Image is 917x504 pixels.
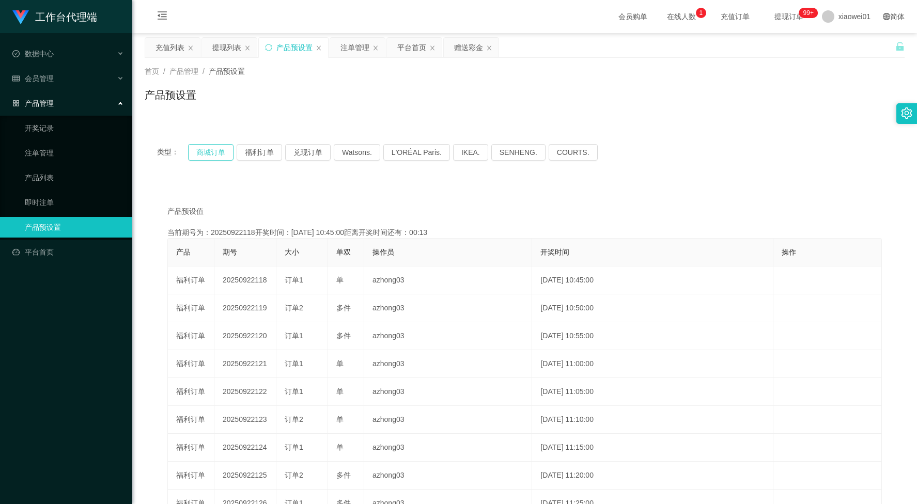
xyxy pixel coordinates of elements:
[12,75,20,82] i: 图标: table
[336,248,351,256] span: 单双
[285,332,303,340] span: 订单1
[12,242,124,262] a: 图标: dashboard平台首页
[532,322,773,350] td: [DATE] 10:55:00
[285,415,303,423] span: 订单2
[25,118,124,138] a: 开奖记录
[214,462,276,490] td: 20250922125
[12,10,29,25] img: logo.9652507e.png
[285,387,303,396] span: 订单1
[223,248,237,256] span: 期号
[188,144,234,161] button: 商城订单
[188,45,194,51] i: 图标: close
[285,144,331,161] button: 兑现订单
[214,406,276,434] td: 20250922123
[168,266,214,294] td: 福利订单
[25,192,124,213] a: 即时注单
[25,143,124,163] a: 注单管理
[169,67,198,75] span: 产品管理
[168,322,214,350] td: 福利订单
[12,12,97,21] a: 工作台代理端
[364,350,532,378] td: azhong03
[163,67,165,75] span: /
[12,99,54,107] span: 产品管理
[285,443,303,451] span: 订单1
[782,248,796,256] span: 操作
[285,276,303,284] span: 订单1
[364,462,532,490] td: azhong03
[203,67,205,75] span: /
[214,434,276,462] td: 20250922124
[145,87,196,103] h1: 产品预设置
[532,434,773,462] td: [DATE] 11:15:00
[167,206,204,217] span: 产品预设值
[145,1,180,34] i: 图标: menu-fold
[336,359,344,368] span: 单
[532,406,773,434] td: [DATE] 11:10:00
[214,266,276,294] td: 20250922118
[176,248,191,256] span: 产品
[167,227,882,238] div: 当前期号为：20250922118开奖时间：[DATE] 10:45:00距离开奖时间还有：00:13
[35,1,97,34] h1: 工作台代理端
[372,45,379,51] i: 图标: close
[334,144,380,161] button: Watsons.
[157,144,188,161] span: 类型：
[209,67,245,75] span: 产品预设置
[340,38,369,57] div: 注单管理
[549,144,598,161] button: COURTS.
[532,378,773,406] td: [DATE] 11:05:00
[532,350,773,378] td: [DATE] 11:00:00
[336,471,351,479] span: 多件
[453,144,488,161] button: IKEA.
[372,248,394,256] span: 操作员
[285,304,303,312] span: 订单2
[716,13,755,20] span: 充值订单
[214,294,276,322] td: 20250922119
[397,38,426,57] div: 平台首页
[364,434,532,462] td: azhong03
[336,304,351,312] span: 多件
[486,45,492,51] i: 图标: close
[901,107,912,119] i: 图标: setting
[364,322,532,350] td: azhong03
[532,294,773,322] td: [DATE] 10:50:00
[769,13,809,20] span: 提现订单
[364,378,532,406] td: azhong03
[316,45,322,51] i: 图标: close
[662,13,701,20] span: 在线人数
[25,217,124,238] a: 产品预设置
[540,248,569,256] span: 开奖时间
[214,322,276,350] td: 20250922120
[699,8,703,18] p: 1
[799,8,818,18] sup: 1198
[532,462,773,490] td: [DATE] 11:20:00
[168,294,214,322] td: 福利订单
[156,38,184,57] div: 充值列表
[285,248,299,256] span: 大小
[237,144,282,161] button: 福利订单
[491,144,546,161] button: SENHENG.
[265,44,272,51] i: 图标: sync
[12,74,54,83] span: 会员管理
[168,462,214,490] td: 福利订单
[532,266,773,294] td: [DATE] 10:45:00
[454,38,483,57] div: 赠送彩金
[214,350,276,378] td: 20250922121
[336,387,344,396] span: 单
[12,50,20,57] i: 图标: check-circle-o
[336,332,351,340] span: 多件
[145,67,159,75] span: 首页
[244,45,251,51] i: 图标: close
[214,378,276,406] td: 20250922122
[12,50,54,58] span: 数据中心
[364,406,532,434] td: azhong03
[285,359,303,368] span: 订单1
[168,406,214,434] td: 福利订单
[383,144,450,161] button: L'ORÉAL Paris.
[276,38,313,57] div: 产品预设置
[883,13,890,20] i: 图标: global
[336,415,344,423] span: 单
[364,294,532,322] td: azhong03
[168,434,214,462] td: 福利订单
[696,8,706,18] sup: 1
[364,266,532,294] td: azhong03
